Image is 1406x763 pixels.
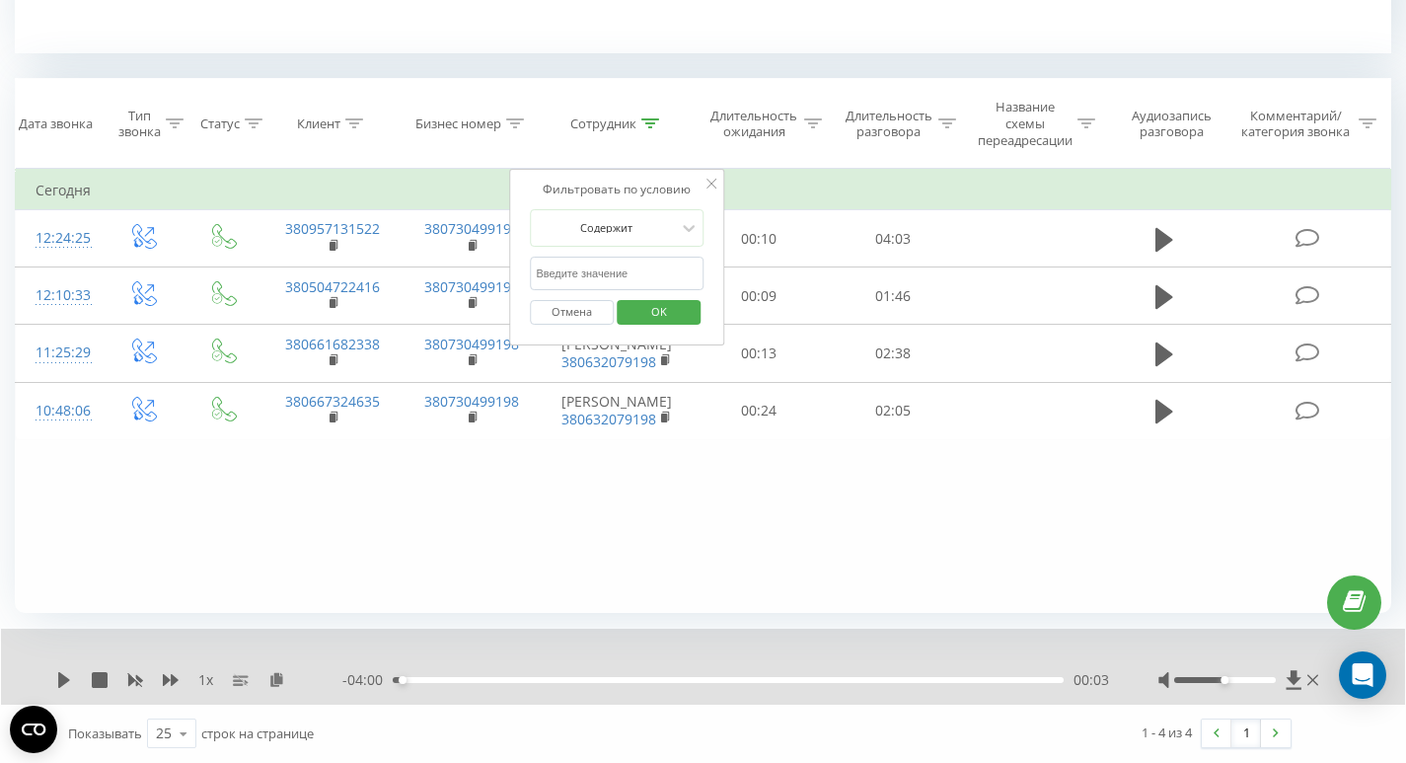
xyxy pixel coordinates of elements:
[1142,723,1192,742] div: 1 - 4 из 4
[10,706,57,753] button: Open CMP widget
[424,392,519,411] a: 380730499198
[415,115,501,132] div: Бизнес номер
[826,210,960,267] td: 04:03
[399,676,407,684] div: Accessibility label
[156,724,172,743] div: 25
[1073,670,1109,690] span: 00:03
[19,115,93,132] div: Дата звонка
[826,382,960,439] td: 02:05
[1238,108,1354,141] div: Комментарий/категория звонка
[36,334,82,372] div: 11:25:29
[826,267,960,325] td: 01:46
[692,382,826,439] td: 00:24
[1221,676,1229,684] div: Accessibility label
[978,99,1073,149] div: Название схемы переадресации
[297,115,340,132] div: Клиент
[201,725,314,742] span: строк на странице
[1231,720,1261,747] a: 1
[561,352,656,371] a: 380632079198
[285,277,380,296] a: 380504722416
[36,219,82,258] div: 12:24:25
[198,670,213,690] span: 1 x
[542,382,692,439] td: [PERSON_NAME]
[530,180,703,199] div: Фильтровать по условию
[542,325,692,382] td: [PERSON_NAME]
[424,335,519,353] a: 380730499198
[631,296,687,327] span: OK
[570,115,636,132] div: Сотрудник
[709,108,798,141] div: Длительность ожидания
[36,276,82,315] div: 12:10:33
[617,300,701,325] button: OK
[16,171,1391,210] td: Сегодня
[1339,651,1386,699] div: Open Intercom Messenger
[692,325,826,382] td: 00:13
[424,219,519,238] a: 380730499198
[36,392,82,430] div: 10:48:06
[1118,108,1224,141] div: Аудиозапись разговора
[561,410,656,428] a: 380632079198
[692,210,826,267] td: 00:10
[285,219,380,238] a: 380957131522
[285,335,380,353] a: 380661682338
[530,300,614,325] button: Отмена
[530,257,703,291] input: Введите значение
[118,108,161,141] div: Тип звонка
[692,267,826,325] td: 00:09
[342,670,393,690] span: - 04:00
[845,108,933,141] div: Длительность разговора
[826,325,960,382] td: 02:38
[424,277,519,296] a: 380730499198
[285,392,380,411] a: 380667324635
[68,725,142,742] span: Показывать
[200,115,240,132] div: Статус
